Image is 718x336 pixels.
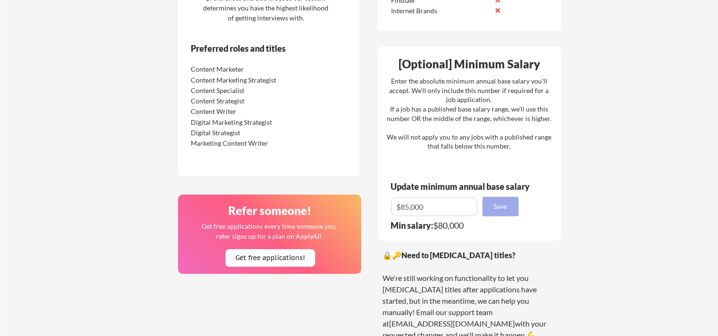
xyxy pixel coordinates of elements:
input: E.g. $100,000 [391,197,477,216]
div: Refer someone! [182,205,358,216]
div: Content Marketer [191,65,291,74]
div: Get free applications every time someone you refer signs up for a plan on ApplyAll [201,221,336,241]
div: Content Writer [191,107,291,116]
div: Digital Strategist [191,128,291,138]
a: [EMAIL_ADDRESS][DOMAIN_NAME] [389,319,515,328]
button: Save [483,197,518,216]
div: Digital Marketing Strategist [191,118,291,127]
div: [Optional] Minimum Salary [381,58,558,70]
div: $80,000 [391,221,524,230]
div: Preferred roles and titles [191,44,320,53]
strong: Need to [MEDICAL_DATA] titles? [401,251,515,260]
div: Content Specialist [191,86,291,95]
button: Get free applications! [225,249,315,267]
div: Content Strategist [191,96,291,106]
div: Internet Brands [391,6,491,16]
div: Marketing Content Writer [191,139,291,148]
div: Update minimum annual base salary [391,182,533,191]
div: Enter the absolute minimum annual base salary you'll accept. We'll only include this number if re... [387,76,551,151]
div: Content Marketing Strategist [191,75,291,85]
strong: Min salary: [391,220,433,231]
